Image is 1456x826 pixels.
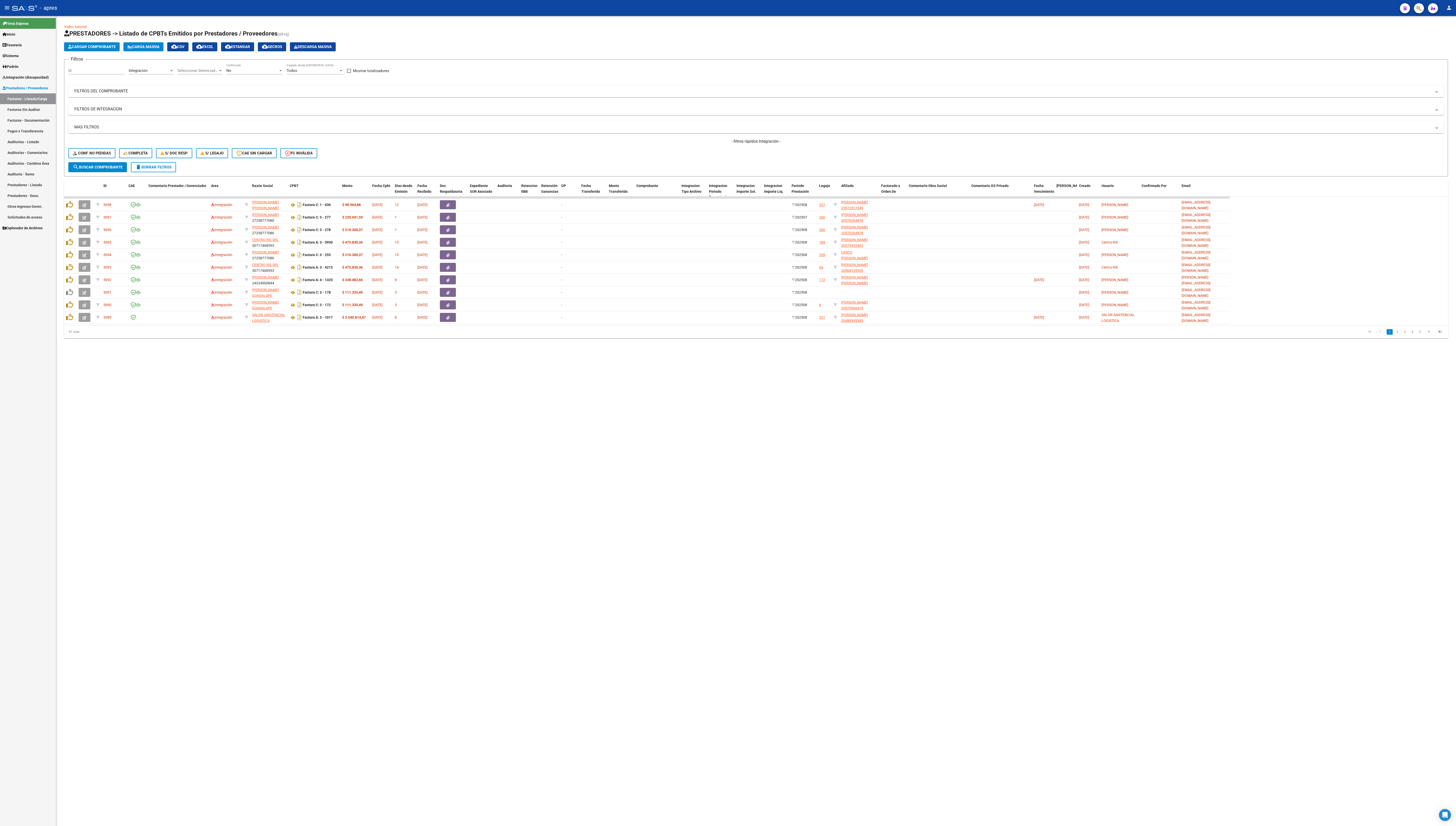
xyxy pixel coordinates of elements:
strong: Factura C: 3 - 255 [303,253,331,257]
li: page 2 [1393,328,1401,336]
span: OP [561,184,566,188]
mat-icon: cloud_download [196,44,202,50]
span: 8 [395,278,397,282]
span: [PERSON_NAME] [1056,184,1083,188]
button: FC Inválida [280,148,317,158]
button: Borrar Filtros [131,162,176,172]
i: Descargar documento [296,276,303,284]
span: Facturado x Orden De [881,184,900,193]
div: 266 [819,227,825,233]
span: 14 [395,265,399,269]
span: [DATE] [1079,203,1089,207]
span: CPBT [290,184,299,188]
span: [DATE] [372,203,383,207]
span: 15 [395,253,399,257]
span: [PERSON_NAME] [252,275,279,279]
div: 266 [819,215,825,220]
span: - [561,290,562,294]
mat-icon: person [1446,5,1452,11]
span: [DATE] [372,290,383,294]
span: [DATE] [1079,278,1089,282]
div: 27245325784 [252,287,286,298]
button: CAE SIN CARGAR [232,148,277,158]
span: [PERSON_NAME] [1102,228,1128,232]
span: Integración (discapacidad) [3,75,49,80]
mat-panel-title: FILTROS DE INTEGRACION [74,106,1432,112]
span: [PERSON_NAME] [1102,290,1128,294]
strong: $ 210.300,37 [342,253,363,257]
span: 202508 [792,265,807,269]
i: Descargar documento [296,213,303,221]
span: [PERSON_NAME] 20489345383 [841,313,868,323]
datatable-header-cell: Fecha Recibido [415,180,438,202]
span: - [561,240,562,244]
span: Integración [211,290,232,294]
span: [DATE] [417,253,428,257]
span: Período Prestación [792,184,809,193]
span: [DATE] [417,278,428,282]
span: [PERSON_NAME][EMAIL_ADDRESS][PERSON_NAME][DOMAIN_NAME] [1182,275,1210,296]
datatable-header-cell: Area [209,180,243,202]
a: Video tutorial [64,25,87,29]
h3: Filtros [68,56,86,63]
span: Integración [211,215,232,219]
li: page 4 [1408,328,1416,336]
mat-icon: cloud_download [262,44,268,50]
span: - [561,203,562,207]
span: [PERSON_NAME] [PERSON_NAME] 27307623930 [841,275,868,291]
strong: Factura C: 3 - 278 [303,228,331,232]
span: Razón Social [252,184,273,188]
div: 30717468593 [252,237,286,248]
span: [DATE] [1079,253,1089,257]
span: [EMAIL_ADDRESS][DOMAIN_NAME] [1182,250,1210,260]
span: [EMAIL_ADDRESS][DOMAIN_NAME] [1182,213,1210,223]
span: - [561,215,562,219]
span: Fecha Transferido [581,184,600,193]
datatable-header-cell: Monto Transferido [607,180,634,202]
span: Creado [1079,184,1090,188]
mat-icon: search [73,164,79,170]
span: Completa [124,151,148,155]
i: Descargar documento [296,238,303,246]
span: [DATE] [417,228,428,232]
datatable-header-cell: Fecha Confimado [1054,180,1077,202]
div: Open Intercom Messenger [1439,809,1451,821]
span: 202508 [792,290,807,294]
span: Integracion Importe Liq. [764,184,783,193]
li: page 5 [1416,328,1423,336]
datatable-header-cell: CPBT [288,180,340,202]
span: [PERSON_NAME] [252,250,279,254]
span: [DATE] [417,303,428,307]
div: 189 [819,240,825,245]
span: CENTRO RIE SRL [252,238,279,242]
span: [PERSON_NAME] GUADALUPE [252,288,279,298]
div: 237 [819,202,825,208]
mat-expansion-panel-header: FILTROS DEL COMPROBANTE [68,85,1444,97]
span: Comentario OS Privado [971,184,1009,188]
span: 202508 [792,278,807,282]
span: 202508 [792,253,807,257]
button: Estandar [221,42,254,51]
i: Descargar documento [296,251,303,259]
i: Descargar documento [296,288,303,296]
span: [EMAIL_ADDRESS][DOMAIN_NAME] [1182,225,1210,235]
span: [DATE] [1034,278,1044,282]
span: [PERSON_NAME] 20573966415 [841,300,868,310]
mat-panel-title: FILTROS DEL COMPROBANTE [74,88,1432,94]
span: Usuario [1102,184,1114,188]
span: Descarga Masiva [294,45,332,49]
strong: $ 475.830,36 [342,265,363,269]
div: 172 [819,277,825,283]
datatable-header-cell: Doc Respaldatoria [438,180,468,202]
span: [PERSON_NAME] 20570264878 [841,225,868,235]
span: [DATE] [1079,228,1089,232]
div: 30717468593 [252,262,286,273]
span: [PERSON_NAME] [1102,253,1128,257]
span: Integración [211,228,232,232]
span: 1 [395,228,397,232]
strong: Factura A: 4 - 1325 [303,278,333,282]
span: [PERSON_NAME] [252,225,279,229]
datatable-header-cell: Comentario Prestador / Gerenciador [146,180,209,202]
span: [PERSON_NAME] GUADALUPE [252,300,279,310]
span: [PERSON_NAME] 23572517349 [841,200,868,210]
